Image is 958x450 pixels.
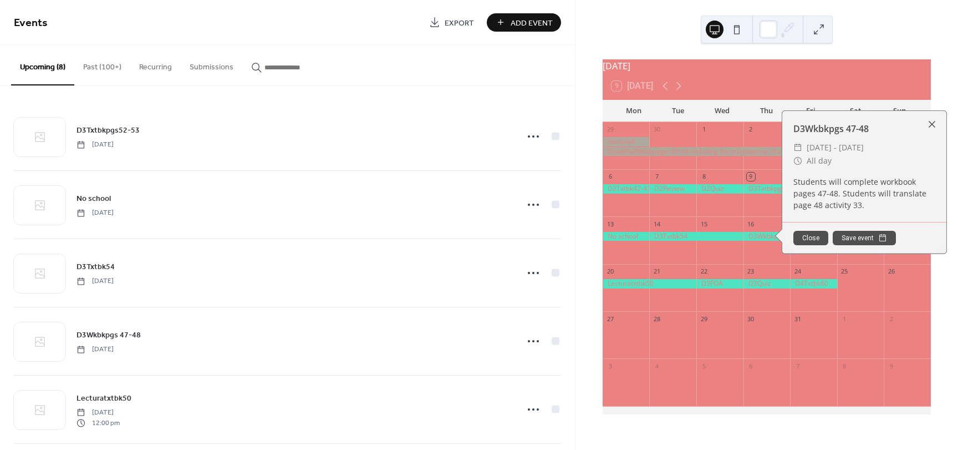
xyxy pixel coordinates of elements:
button: Save event [833,231,896,245]
span: All day [807,154,832,168]
span: D3Txtbk54 [77,261,115,273]
a: D3Wkbkpgs 47-48 [77,328,141,341]
div: Tue [656,100,700,122]
span: Lecturatxtbk50 [77,393,131,405]
div: 29 [700,315,708,323]
span: Add Event [511,17,553,29]
div: 2 [747,125,755,134]
div: Students will complete workbook pages 47-48. Students will translate page 48 activity 33. [782,176,946,211]
button: Recurring [130,45,181,84]
div: 5 [700,362,708,370]
div: 1 [840,315,849,323]
span: [DATE] [77,408,120,418]
div: 20 [606,267,614,276]
button: Add Event [487,13,561,32]
div: D3Wkbkpgs 47-48 [782,122,946,135]
div: Thu [745,100,789,122]
div: 22 [700,267,708,276]
div: ​ [793,141,802,154]
div: Sun [878,100,922,122]
span: D3Wkbkpgs 47-48 [77,330,141,341]
div: 2 [887,315,895,323]
div: 7 [653,173,661,181]
span: 12:00 pm [77,418,120,428]
div: Fri [789,100,833,122]
div: Lecturatxtbk50 [603,279,696,289]
div: 1 [700,125,708,134]
div: D3Quiz [743,279,791,289]
div: 28 [653,315,661,323]
div: 15 [700,220,708,228]
div: No school [603,232,650,241]
div: D3FOA [696,279,743,289]
span: D3Txtbkpgs52-53 [77,125,140,136]
div: 26 [887,267,895,276]
div: 23 [747,267,755,276]
div: 6 [606,173,614,181]
div: 8 [700,173,708,181]
div: 6 [747,362,755,370]
span: Export [445,17,474,29]
div: 31 [793,315,802,323]
span: [DATE] - [DATE] [807,141,864,154]
span: [DATE] [77,276,114,286]
button: Submissions [181,45,242,84]
div: 3 [606,362,614,370]
div: 9 [887,362,895,370]
div: D3Txtbk54 [649,232,743,241]
div: 16 [747,220,755,228]
div: 30 [653,125,661,134]
div: D2Review [649,184,696,194]
div: D3Wkbkpgs 47-48 [743,232,837,241]
a: Export [421,13,482,32]
a: D3Txtbkpgs52-53 [77,124,140,136]
div: 21 [653,267,661,276]
span: [DATE] [77,345,114,355]
a: D3Txtbk54 [77,260,115,273]
button: Close [793,231,828,245]
div: D2Txtbk42-43 [603,184,650,194]
div: 24 [793,267,802,276]
div: 4 [653,362,661,370]
div: 27 [606,315,614,323]
div: 25 [840,267,849,276]
a: Lecturatxtbk50 [77,392,131,405]
div: D4Txtbk60 [790,279,837,289]
div: Sat [833,100,878,122]
button: Past (100+) [74,45,130,84]
div: D3Txtbkpgs52-53 [743,184,837,194]
div: Lectura4 [603,137,650,146]
div: 14 [653,220,661,228]
span: [DATE] [77,208,114,218]
div: 30 [747,315,755,323]
div: 13 [606,220,614,228]
a: No school [77,192,111,205]
div: Mon [612,100,656,122]
div: Wed [700,100,745,122]
span: [DATE] [77,140,114,150]
span: Events [14,12,48,34]
div: D2Quiz [696,184,743,194]
div: [DATE] [603,59,931,73]
div: 8 [840,362,849,370]
div: 9 [747,173,755,181]
div: Desafío2Wkbkpages39-44 Including the translations of all the acts [603,147,837,156]
div: 29 [606,125,614,134]
span: No school [77,193,111,205]
button: Upcoming (8) [11,45,74,85]
div: ​ [793,154,802,168]
div: 7 [793,362,802,370]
